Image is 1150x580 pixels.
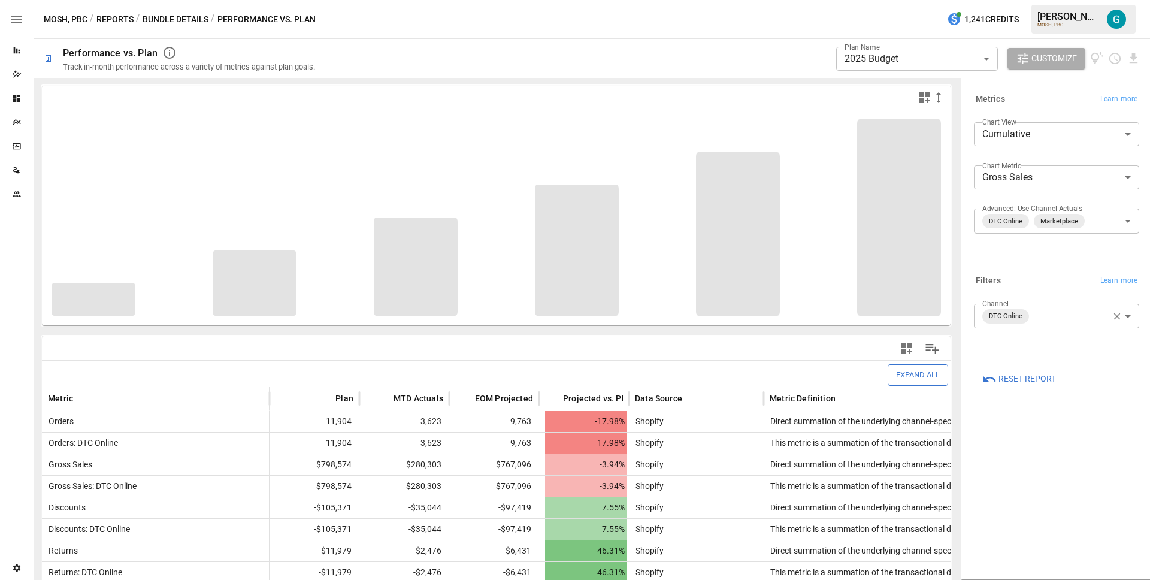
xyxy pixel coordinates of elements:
[455,454,533,475] span: $767,096
[44,12,87,27] button: MOSH, PBC
[976,274,1001,288] h6: Filters
[44,416,74,426] span: Orders
[1036,215,1083,228] span: Marketplace
[545,519,627,540] span: 7.55%
[48,392,73,404] span: Metric
[1037,22,1100,28] div: MOSH, PBC
[563,392,634,404] span: Projected vs. Plan
[765,524,1078,534] span: This metric is a summation of the transactional data pulled from the respective API.
[455,540,533,561] span: -$6,431
[919,335,946,362] button: Manage Columns
[376,390,392,407] button: Sort
[545,411,627,432] span: -17.98%
[63,62,315,71] div: Track in-month performance across a variety of metrics against plan goals.
[765,460,990,469] span: Direct summation of the underlying channel-specific values.
[276,454,353,475] span: $798,574
[44,460,92,469] span: Gross Sales
[44,546,78,555] span: Returns
[365,433,443,454] span: 3,623
[394,392,443,404] span: MTD Actuals
[974,368,1064,390] button: Reset Report
[276,540,353,561] span: -$11,979
[545,390,562,407] button: Sort
[365,519,443,540] span: -$35,044
[63,47,158,59] div: Performance vs. Plan
[455,519,533,540] span: -$97,419
[845,42,880,52] label: Plan Name
[365,411,443,432] span: 3,623
[765,416,990,426] span: Direct summation of the underlying channel-specific values.
[998,371,1056,386] span: Reset Report
[837,390,854,407] button: Sort
[211,12,215,27] div: /
[770,392,836,404] span: Metric Definition
[982,298,1009,309] label: Channel
[984,309,1027,323] span: DTC Online
[44,438,118,448] span: Orders: DTC Online
[982,117,1016,127] label: Chart View
[44,524,130,534] span: Discounts: DTC Online
[96,12,134,27] button: Reports
[335,392,353,404] span: Plan
[1100,2,1133,36] button: Gavin Acres
[455,411,533,432] span: 9,763
[44,53,53,64] div: 🗓
[888,364,948,385] button: Expand All
[365,454,443,475] span: $280,303
[631,481,664,491] span: Shopify
[942,8,1024,31] button: 1,241Credits
[1037,11,1100,22] div: [PERSON_NAME]
[964,12,1019,27] span: 1,241 Credits
[1100,275,1137,287] span: Learn more
[1127,52,1140,65] button: Download report
[1031,51,1077,66] span: Customize
[475,392,533,404] span: EOM Projected
[455,476,533,497] span: $767,096
[1108,52,1122,65] button: Schedule report
[545,540,627,561] span: 46.31%
[974,122,1139,146] div: Cumulative
[276,497,353,518] span: -$105,371
[545,454,627,475] span: -3.94%
[365,476,443,497] span: $280,303
[631,503,664,512] span: Shopify
[631,416,664,426] span: Shopify
[631,438,664,448] span: Shopify
[1107,10,1126,29] img: Gavin Acres
[455,497,533,518] span: -$97,419
[545,476,627,497] span: -3.94%
[836,47,998,71] div: 2025 Budget
[136,12,140,27] div: /
[545,433,627,454] span: -17.98%
[631,524,664,534] span: Shopify
[974,165,1139,189] div: Gross Sales
[455,433,533,454] span: 9,763
[44,503,86,512] span: Discounts
[74,390,91,407] button: Sort
[982,203,1082,213] label: Advanced: Use Channel Actuals
[765,546,990,555] span: Direct summation of the underlying channel-specific values.
[631,546,664,555] span: Shopify
[276,433,353,454] span: 11,904
[765,503,990,512] span: Direct summation of the underlying channel-specific values.
[44,481,137,491] span: Gross Sales: DTC Online
[276,476,353,497] span: $798,574
[765,567,1078,577] span: This metric is a summation of the transactional data pulled from the respective API.
[276,519,353,540] span: -$105,371
[765,438,1078,448] span: This metric is a summation of the transactional data pulled from the respective API.
[276,411,353,432] span: 11,904
[317,390,334,407] button: Sort
[365,497,443,518] span: -$35,044
[365,540,443,561] span: -$2,476
[44,567,122,577] span: Returns: DTC Online
[982,161,1021,171] label: Chart Metric
[1090,48,1104,70] button: View documentation
[631,460,664,469] span: Shopify
[765,481,1078,491] span: This metric is a summation of the transactional data pulled from the respective API.
[1100,93,1137,105] span: Learn more
[545,497,627,518] span: 7.55%
[976,93,1005,106] h6: Metrics
[1007,48,1085,70] button: Customize
[457,390,474,407] button: Sort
